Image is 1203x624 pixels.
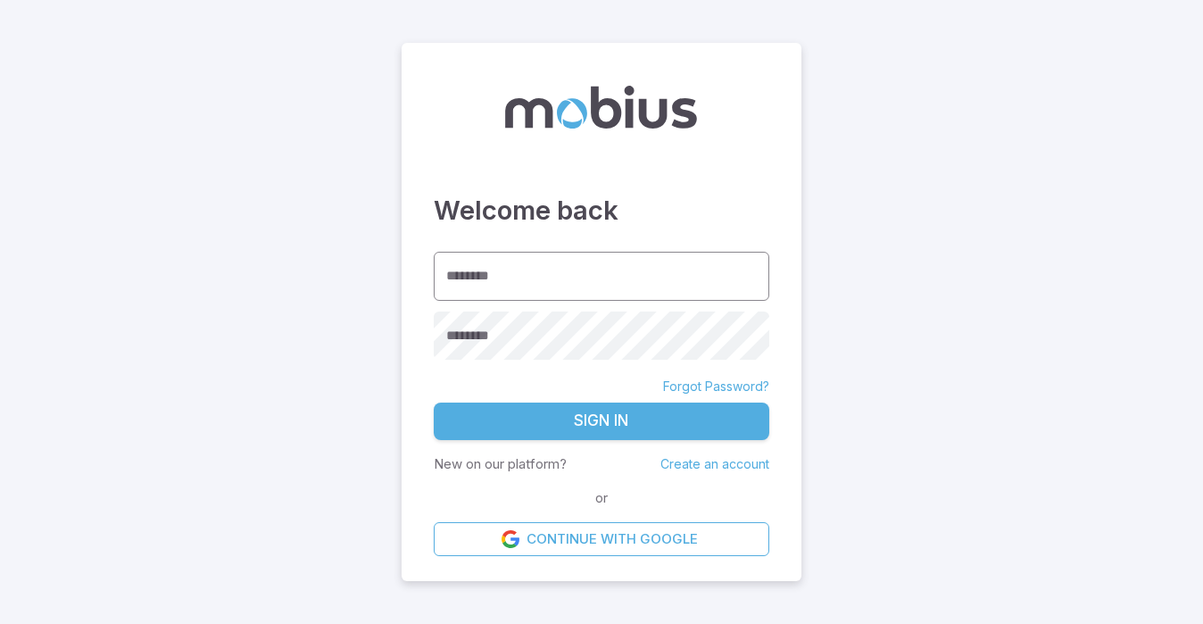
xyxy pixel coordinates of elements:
[663,378,769,395] a: Forgot Password?
[434,454,567,474] p: New on our platform?
[434,191,769,230] h3: Welcome back
[660,456,769,471] a: Create an account
[434,522,769,556] a: Continue with Google
[591,488,612,508] span: or
[434,403,769,440] button: Sign In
